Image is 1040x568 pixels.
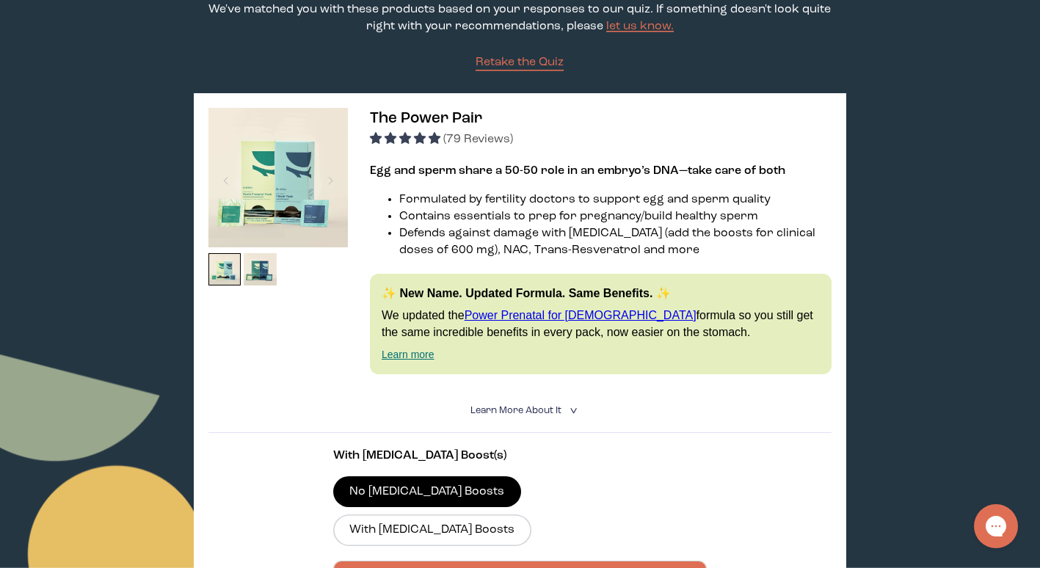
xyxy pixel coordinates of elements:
[370,134,443,145] span: 4.92 stars
[208,108,348,247] img: thumbnail image
[967,499,1025,553] iframe: Gorgias live chat messenger
[382,307,820,341] p: We updated the formula so you still get the same incredible benefits in every pack, now easier on...
[244,253,277,286] img: thumbnail image
[370,111,482,126] span: The Power Pair
[470,404,569,418] summary: Learn More About it <
[399,192,832,208] li: Formulated by fertility doctors to support egg and sperm quality
[476,57,564,68] span: Retake the Quiz
[382,287,671,299] strong: ✨ New Name. Updated Formula. Same Benefits. ✨
[465,309,697,321] a: Power Prenatal for [DEMOGRAPHIC_DATA]
[333,476,521,507] label: No [MEDICAL_DATA] Boosts
[399,208,832,225] li: Contains essentials to prep for pregnancy/build healthy sperm
[370,165,785,177] strong: Egg and sperm share a 50-50 role in an embryo’s DNA—take care of both
[194,1,846,35] p: We've matched you with these products based on your responses to our quiz. If something doesn't l...
[476,54,564,71] a: Retake the Quiz
[443,134,513,145] span: (79 Reviews)
[399,225,832,259] li: Defends against damage with [MEDICAL_DATA] (add the boosts for clinical doses of 600 mg), NAC, Tr...
[208,253,241,286] img: thumbnail image
[382,349,434,360] a: Learn more
[565,407,579,415] i: <
[333,448,707,465] p: With [MEDICAL_DATA] Boost(s)
[606,21,674,32] a: let us know.
[470,406,561,415] span: Learn More About it
[333,514,531,545] label: With [MEDICAL_DATA] Boosts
